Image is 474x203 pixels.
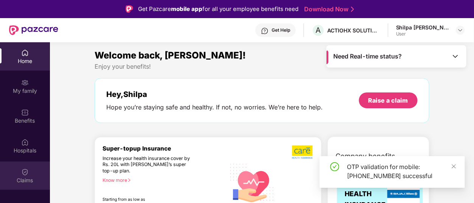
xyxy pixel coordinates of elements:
div: Get Help [272,27,290,33]
div: Hope you’re staying safe and healthy. If not, no worries. We’re here to help. [106,103,323,111]
span: A [316,26,321,35]
img: svg+xml;base64,PHN2ZyBpZD0iQ2xhaW0iIHhtbG5zPSJodHRwOi8vd3d3LnczLm9yZy8yMDAwL3N2ZyIgd2lkdGg9IjIwIi... [21,168,29,176]
span: check-circle [330,162,339,171]
span: Company benefits [336,151,395,161]
img: svg+xml;base64,PHN2ZyBpZD0iQmVuZWZpdHMiIHhtbG5zPSJodHRwOi8vd3d3LnczLm9yZy8yMDAwL3N2ZyIgd2lkdGg9Ij... [21,109,29,116]
img: svg+xml;base64,PHN2ZyBpZD0iRHJvcGRvd24tMzJ4MzIiIHhtbG5zPSJodHRwOi8vd3d3LnczLm9yZy8yMDAwL3N2ZyIgd2... [457,27,463,33]
div: Raise a claim [368,96,408,105]
div: Increase your health insurance cover by Rs. 20L with [PERSON_NAME]’s super top-up plan. [103,155,193,174]
span: right [127,178,131,182]
img: Stroke [351,5,354,13]
img: svg+xml;base64,PHN2ZyB3aWR0aD0iMjAiIGhlaWdodD0iMjAiIHZpZXdCb3g9IjAgMCAyMCAyMCIgZmlsbD0ibm9uZSIgeG... [21,79,29,86]
div: Get Pazcare for all your employee benefits need [138,5,299,14]
span: close [451,164,457,169]
div: OTP validation for mobile: [PHONE_NUMBER] successful [347,162,456,180]
div: Shilpa [PERSON_NAME] [396,24,449,31]
img: svg+xml;base64,PHN2ZyBpZD0iSGVscC0zMngzMiIgeG1sbnM9Imh0dHA6Ly93d3cudzMub3JnLzIwMDAvc3ZnIiB3aWR0aD... [261,27,269,35]
span: Need Real-time status? [334,52,402,60]
img: New Pazcare Logo [9,25,58,35]
div: Know more [103,177,221,183]
div: Hey, Shilpa [106,90,323,99]
div: Enjoy your benefits! [95,63,429,71]
img: b5dec4f62d2307b9de63beb79f102df3.png [292,145,314,159]
strong: mobile app [171,5,203,12]
a: Download Now [305,5,352,13]
img: svg+xml;base64,PHN2ZyBpZD0iSG9zcGl0YWxzIiB4bWxucz0iaHR0cDovL3d3dy53My5vcmcvMjAwMC9zdmciIHdpZHRoPS... [21,138,29,146]
img: svg+xml;base64,PHN2ZyBpZD0iSG9tZSIgeG1sbnM9Imh0dHA6Ly93d3cudzMub3JnLzIwMDAvc3ZnIiB3aWR0aD0iMjAiIG... [21,49,29,57]
div: ACTIOHX SOLUTIONS PRIVATE LIMITED [327,27,380,34]
div: User [396,31,449,37]
img: Toggle Icon [452,52,459,60]
img: Logo [126,5,133,13]
span: Welcome back, [PERSON_NAME]! [95,50,246,61]
div: Starting from as low as [103,197,193,202]
div: Super-topup Insurance [103,145,225,152]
